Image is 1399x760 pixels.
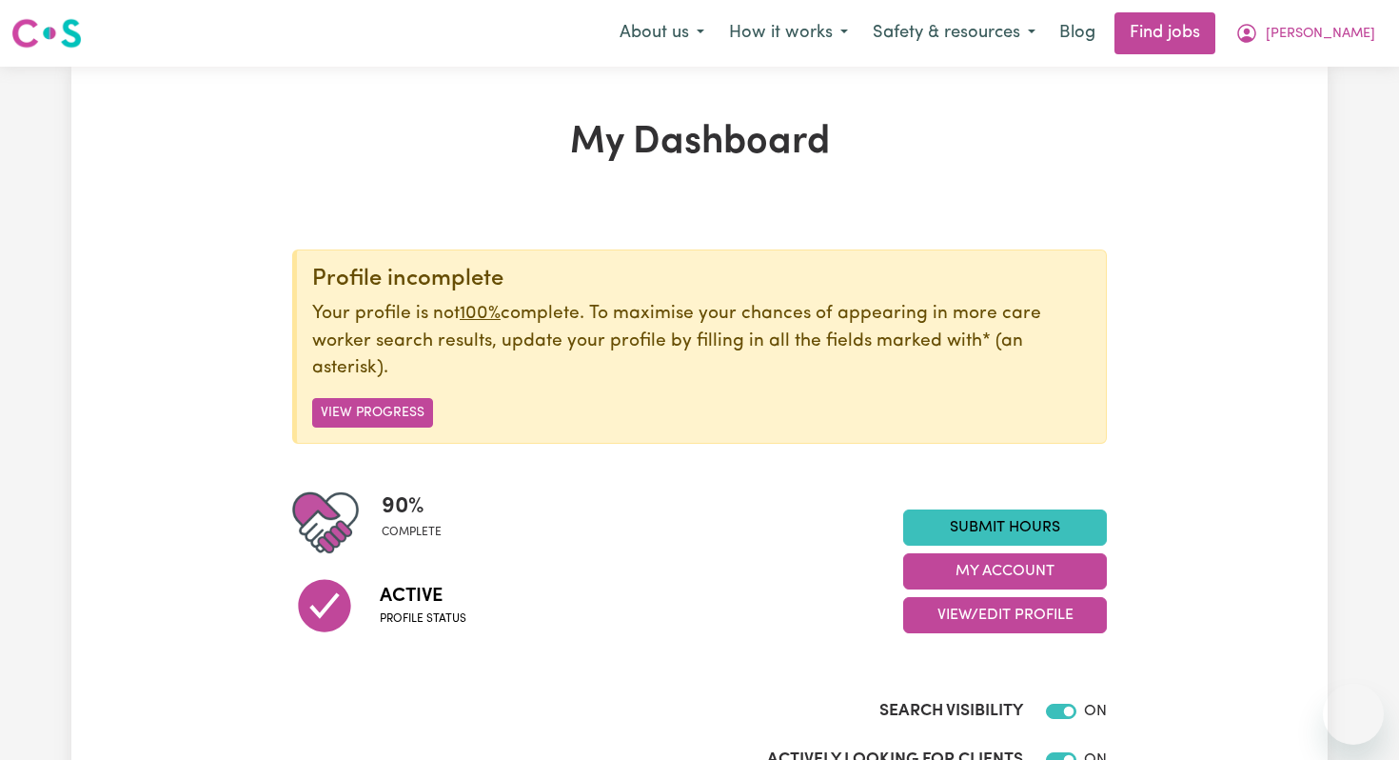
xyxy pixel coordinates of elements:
a: Blog [1048,12,1107,54]
p: Your profile is not complete. To maximise your chances of appearing in more care worker search re... [312,301,1091,383]
button: My Account [1223,13,1388,53]
span: Active [380,582,466,610]
button: View/Edit Profile [903,597,1107,633]
span: complete [382,524,442,541]
u: 100% [460,305,501,323]
button: How it works [717,13,860,53]
img: Careseekers logo [11,16,82,50]
button: About us [607,13,717,53]
button: Safety & resources [860,13,1048,53]
a: Careseekers logo [11,11,82,55]
a: Find jobs [1114,12,1215,54]
h1: My Dashboard [292,120,1107,166]
span: Profile status [380,610,466,628]
div: Profile completeness: 90% [382,490,457,556]
span: 90 % [382,490,442,524]
button: View Progress [312,398,433,428]
span: [PERSON_NAME] [1266,24,1375,45]
label: Search Visibility [879,699,1023,724]
button: My Account [903,553,1107,590]
div: Profile incomplete [312,266,1091,293]
iframe: Button to launch messaging window [1323,684,1384,745]
span: ON [1084,704,1107,719]
a: Submit Hours [903,510,1107,546]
